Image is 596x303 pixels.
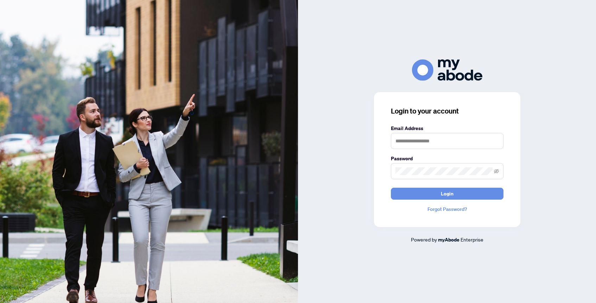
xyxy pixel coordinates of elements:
label: Email Address [391,124,503,132]
label: Password [391,155,503,162]
span: eye-invisible [494,169,499,174]
button: Login [391,188,503,200]
a: myAbode [438,236,459,244]
a: Forgot Password? [391,205,503,213]
h3: Login to your account [391,106,503,116]
span: Login [441,188,454,199]
span: Enterprise [461,236,483,243]
img: ma-logo [412,59,482,81]
span: Powered by [411,236,437,243]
